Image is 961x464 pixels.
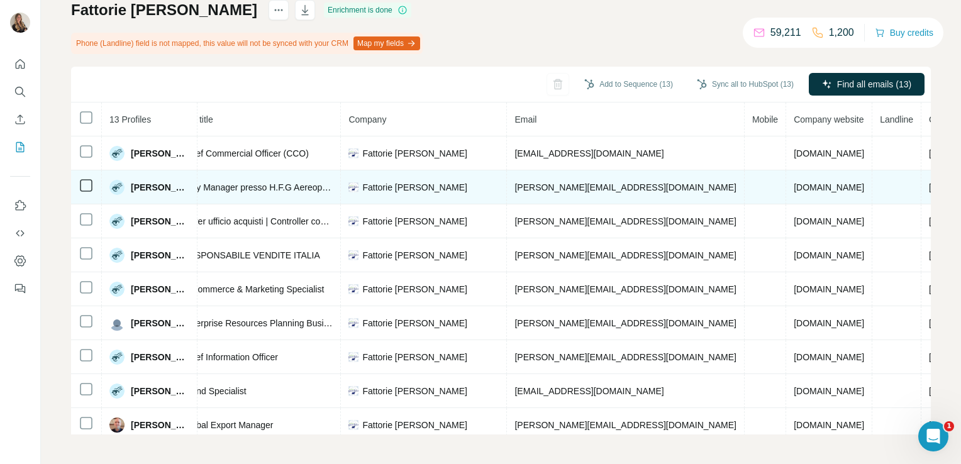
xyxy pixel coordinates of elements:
[514,318,736,328] span: [PERSON_NAME][EMAIL_ADDRESS][DOMAIN_NAME]
[10,80,30,103] button: Search
[348,250,358,260] img: company-logo
[875,24,933,41] button: Buy credits
[131,385,189,397] span: [PERSON_NAME]
[109,316,125,331] img: Avatar
[514,114,536,124] span: Email
[362,351,467,363] span: Fattorie [PERSON_NAME]
[348,352,358,362] img: company-logo
[362,419,467,431] span: Fattorie [PERSON_NAME]
[182,250,319,260] span: RESPONSABILE VENDITE ITALIA
[362,147,467,160] span: Fattorie [PERSON_NAME]
[918,421,948,451] iframe: Intercom live chat
[362,215,467,228] span: Fattorie [PERSON_NAME]
[324,3,411,18] div: Enrichment is done
[10,108,30,131] button: Enrich CSV
[109,417,125,433] img: Avatar
[688,75,803,94] button: Sync all to HubSpot (13)
[794,284,864,294] span: [DOMAIN_NAME]
[71,33,423,54] div: Phone (Landline) field is not mapped, this value will not be synced with your CRM
[131,181,189,194] span: [PERSON_NAME]
[794,114,864,124] span: Company website
[514,148,664,158] span: [EMAIL_ADDRESS][DOMAIN_NAME]
[353,36,420,50] button: Map my fields
[131,419,189,431] span: [PERSON_NAME]
[362,385,467,397] span: Fattorie [PERSON_NAME]
[109,282,125,297] img: Avatar
[10,53,30,75] button: Quick start
[514,386,664,396] span: [EMAIL_ADDRESS][DOMAIN_NAME]
[362,181,467,194] span: Fattorie [PERSON_NAME]
[514,420,736,430] span: [PERSON_NAME][EMAIL_ADDRESS][DOMAIN_NAME]
[109,114,151,124] span: 13 Profiles
[131,249,189,262] span: [PERSON_NAME]
[514,182,736,192] span: [PERSON_NAME][EMAIL_ADDRESS][DOMAIN_NAME]
[109,384,125,399] img: Avatar
[348,182,358,192] img: company-logo
[514,216,736,226] span: [PERSON_NAME][EMAIL_ADDRESS][DOMAIN_NAME]
[794,216,864,226] span: [DOMAIN_NAME]
[348,284,358,294] img: company-logo
[794,318,864,328] span: [DOMAIN_NAME]
[944,421,954,431] span: 1
[348,216,358,226] img: company-logo
[794,250,864,260] span: [DOMAIN_NAME]
[348,318,358,328] img: company-logo
[131,283,189,296] span: [PERSON_NAME]
[10,277,30,300] button: Feedback
[514,250,736,260] span: [PERSON_NAME][EMAIL_ADDRESS][DOMAIN_NAME]
[752,114,778,124] span: Mobile
[514,352,736,362] span: [PERSON_NAME][EMAIL_ADDRESS][DOMAIN_NAME]
[794,182,864,192] span: [DOMAIN_NAME]
[182,148,308,158] span: Chief Commercial Officer (CCO)
[182,352,277,362] span: Chief Information Officer
[794,148,864,158] span: [DOMAIN_NAME]
[182,386,246,396] span: Brand Specialist
[880,114,913,124] span: Landline
[348,386,358,396] img: company-logo
[514,284,736,294] span: [PERSON_NAME][EMAIL_ADDRESS][DOMAIN_NAME]
[829,25,854,40] p: 1,200
[929,114,960,124] span: Country
[809,73,925,96] button: Find all emails (13)
[131,351,189,363] span: [PERSON_NAME]
[348,148,358,158] img: company-logo
[109,214,125,229] img: Avatar
[10,250,30,272] button: Dashboard
[362,249,467,262] span: Fattorie [PERSON_NAME]
[10,136,30,158] button: My lists
[131,147,189,160] span: [PERSON_NAME]
[362,317,467,329] span: Fattorie [PERSON_NAME]
[109,180,125,195] img: Avatar
[794,420,864,430] span: [DOMAIN_NAME]
[182,420,273,430] span: Global Export Manager
[575,75,682,94] button: Add to Sequence (13)
[794,352,864,362] span: [DOMAIN_NAME]
[770,25,801,40] p: 59,211
[182,284,324,294] span: E-Commerce & Marketing Specialist
[109,248,125,263] img: Avatar
[10,222,30,245] button: Use Surfe API
[182,182,397,192] span: Duty Manager presso H.F.G Aereoporto di Capodichino
[794,386,864,396] span: [DOMAIN_NAME]
[348,114,386,124] span: Company
[182,216,361,226] span: Buyer ufficio acquisti | Controller commerciale
[837,78,911,91] span: Find all emails (13)
[10,194,30,217] button: Use Surfe on LinkedIn
[131,317,189,329] span: [PERSON_NAME]
[109,350,125,365] img: Avatar
[131,215,189,228] span: [PERSON_NAME]
[182,114,213,124] span: Job title
[348,420,358,430] img: company-logo
[182,318,373,328] span: Enterprise Resources Planning Business Analyst
[109,146,125,161] img: Avatar
[10,13,30,33] img: Avatar
[362,283,467,296] span: Fattorie [PERSON_NAME]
